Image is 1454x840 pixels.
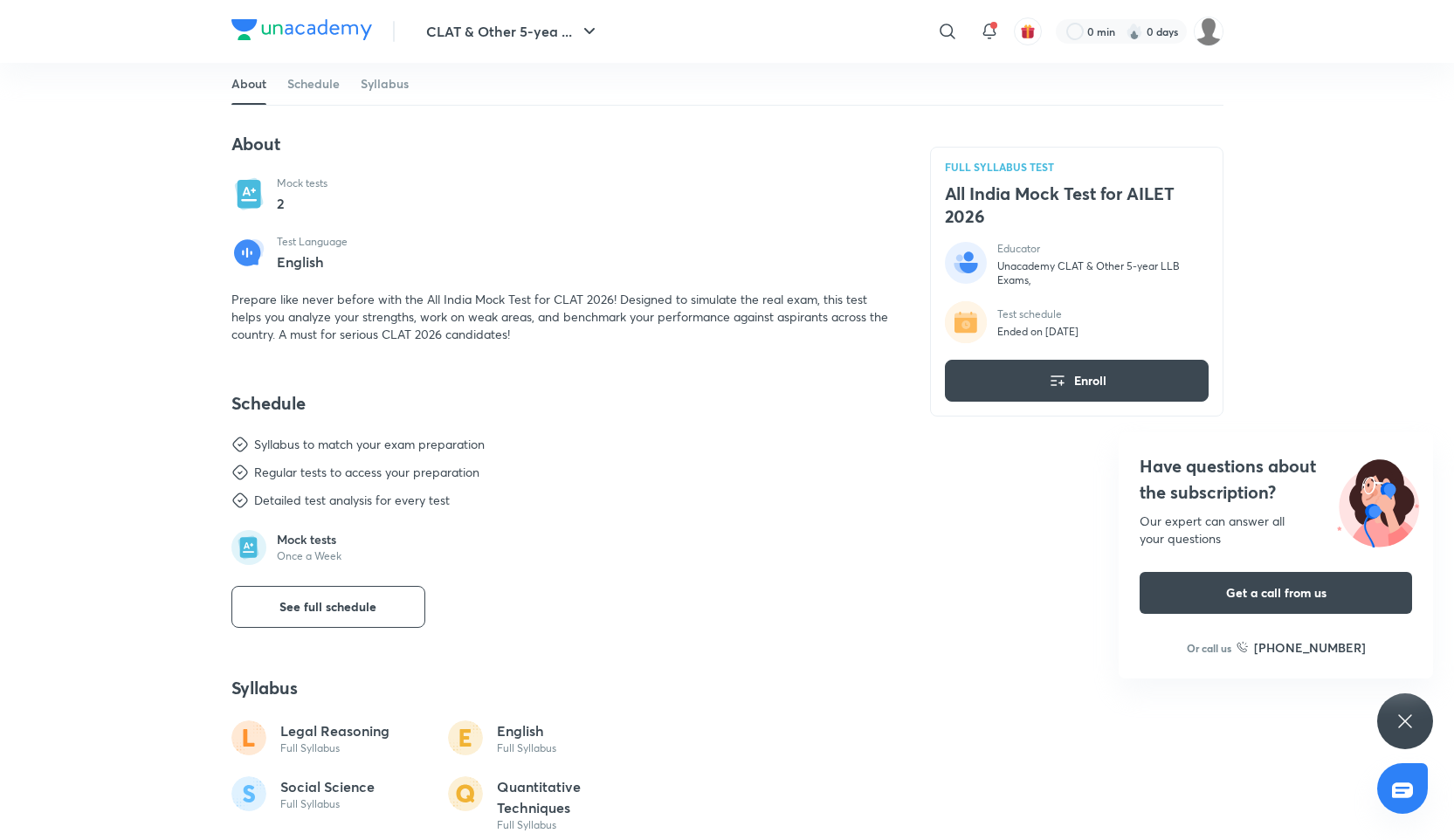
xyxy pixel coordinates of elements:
a: Schedule [287,63,340,105]
h4: Schedule [231,392,888,415]
h4: About [231,133,888,155]
p: English [277,254,348,270]
p: Unacademy CLAT & Other 5-year LLB Exams, [997,259,1209,287]
h4: Have questions about the subscription? [1140,453,1412,506]
img: avatar [1020,24,1036,39]
img: streak [1126,23,1143,40]
a: Syllabus [361,63,409,105]
img: Company Logo [231,19,372,40]
p: Legal Reasoning [280,720,389,741]
img: ttu_illustration_new.svg [1323,453,1433,547]
a: About [231,63,266,105]
span: Prepare like never before with the All India Mock Test for CLAT 2026! Designed to simulate the re... [231,291,888,342]
p: 2 [277,193,327,214]
p: Or call us [1187,640,1231,656]
h4: All India Mock Test for AILET 2026 [945,182,1209,228]
button: avatar [1014,17,1042,45]
p: Quantitative Techniques [497,776,644,818]
p: Full Syllabus [280,741,389,755]
img: Samridhya Pal [1194,17,1223,46]
p: FULL SYLLABUS TEST [945,162,1209,172]
h6: [PHONE_NUMBER] [1254,638,1366,657]
button: See full schedule [231,586,425,628]
button: CLAT & Other 5-yea ... [416,14,610,49]
button: Enroll [945,360,1209,402]
p: Educator [997,242,1209,256]
div: Our expert can answer all your questions [1140,513,1412,547]
h4: Syllabus [231,677,888,699]
div: Detailed test analysis for every test [254,492,450,509]
p: Full Syllabus [280,797,375,811]
p: Full Syllabus [497,818,644,832]
p: Ended on [DATE] [997,326,1078,340]
span: See full schedule [279,598,376,616]
a: Company Logo [231,19,372,45]
div: Regular tests to access your preparation [254,464,479,481]
span: Enroll [1074,372,1106,389]
p: Test schedule [997,308,1078,322]
p: Mock tests [277,532,341,547]
p: Full Syllabus [497,741,556,755]
p: Once a Week [277,549,341,563]
a: [PHONE_NUMBER] [1237,638,1366,657]
button: Get a call from us [1140,572,1412,614]
p: English [497,720,556,741]
div: Syllabus to match your exam preparation [254,436,485,453]
p: Social Science [280,776,375,797]
p: Test Language [277,235,348,249]
p: Mock tests [277,176,327,190]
